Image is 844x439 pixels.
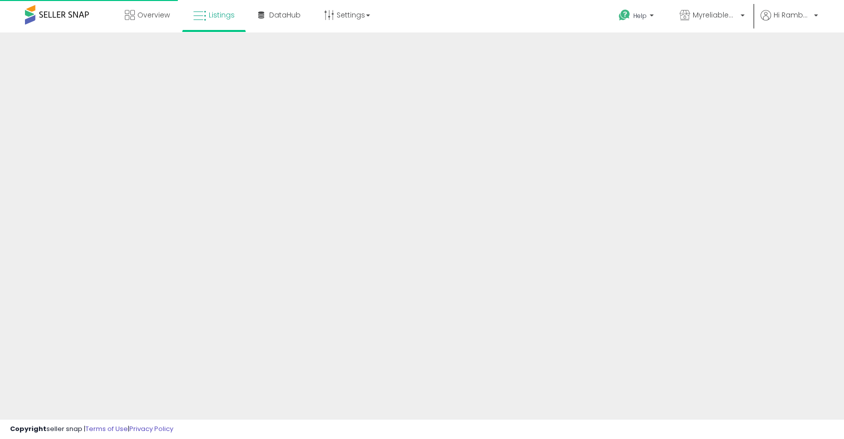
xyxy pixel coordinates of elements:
span: DataHub [269,10,301,20]
span: Hi Rambabu [774,10,811,20]
a: Privacy Policy [129,424,173,434]
span: Overview [137,10,170,20]
strong: Copyright [10,424,46,434]
a: Hi Rambabu [761,10,818,32]
span: Myreliablemart [693,10,738,20]
span: Help [633,11,647,20]
div: seller snap | | [10,425,173,434]
i: Get Help [618,9,631,21]
a: Terms of Use [85,424,128,434]
span: Listings [209,10,235,20]
a: Help [611,1,664,32]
